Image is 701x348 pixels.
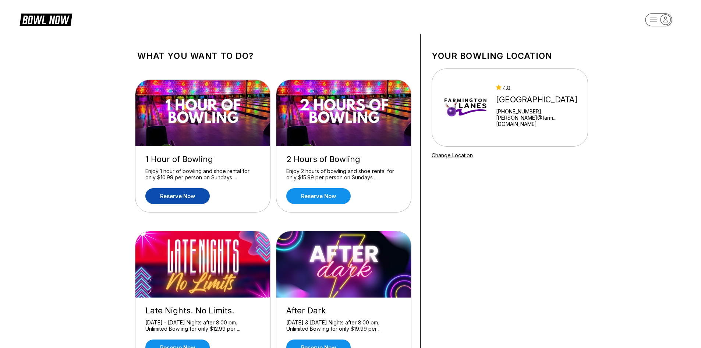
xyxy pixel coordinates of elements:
div: [GEOGRAPHIC_DATA] [496,95,584,105]
a: [PERSON_NAME]@farm...[DOMAIN_NAME] [496,115,584,127]
img: 1 Hour of Bowling [135,80,271,146]
div: [PHONE_NUMBER] [496,108,584,115]
div: Enjoy 2 hours of bowling and shoe rental for only $15.99 per person on Sundays ... [286,168,401,181]
a: Change Location [432,152,473,158]
div: Enjoy 1 hour of bowling and shoe rental for only $10.99 per person on Sundays ... [145,168,260,181]
div: After Dark [286,306,401,316]
div: 4.8 [496,85,584,91]
img: 2 Hours of Bowling [276,80,412,146]
a: Reserve now [145,188,210,204]
img: Late Nights. No Limits. [135,231,271,298]
div: 1 Hour of Bowling [145,154,260,164]
img: After Dark [276,231,412,298]
div: [DATE] & [DATE] Nights after 8:00 pm. Unlimited Bowling for only $19.99 per ... [286,319,401,332]
img: Farmington Lanes [442,80,490,135]
h1: Your bowling location [432,51,588,61]
h1: What you want to do? [137,51,409,61]
div: Late Nights. No Limits. [145,306,260,316]
a: Reserve now [286,188,351,204]
div: 2 Hours of Bowling [286,154,401,164]
div: [DATE] - [DATE] Nights after 8:00 pm. Unlimited Bowling for only $12.99 per ... [145,319,260,332]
